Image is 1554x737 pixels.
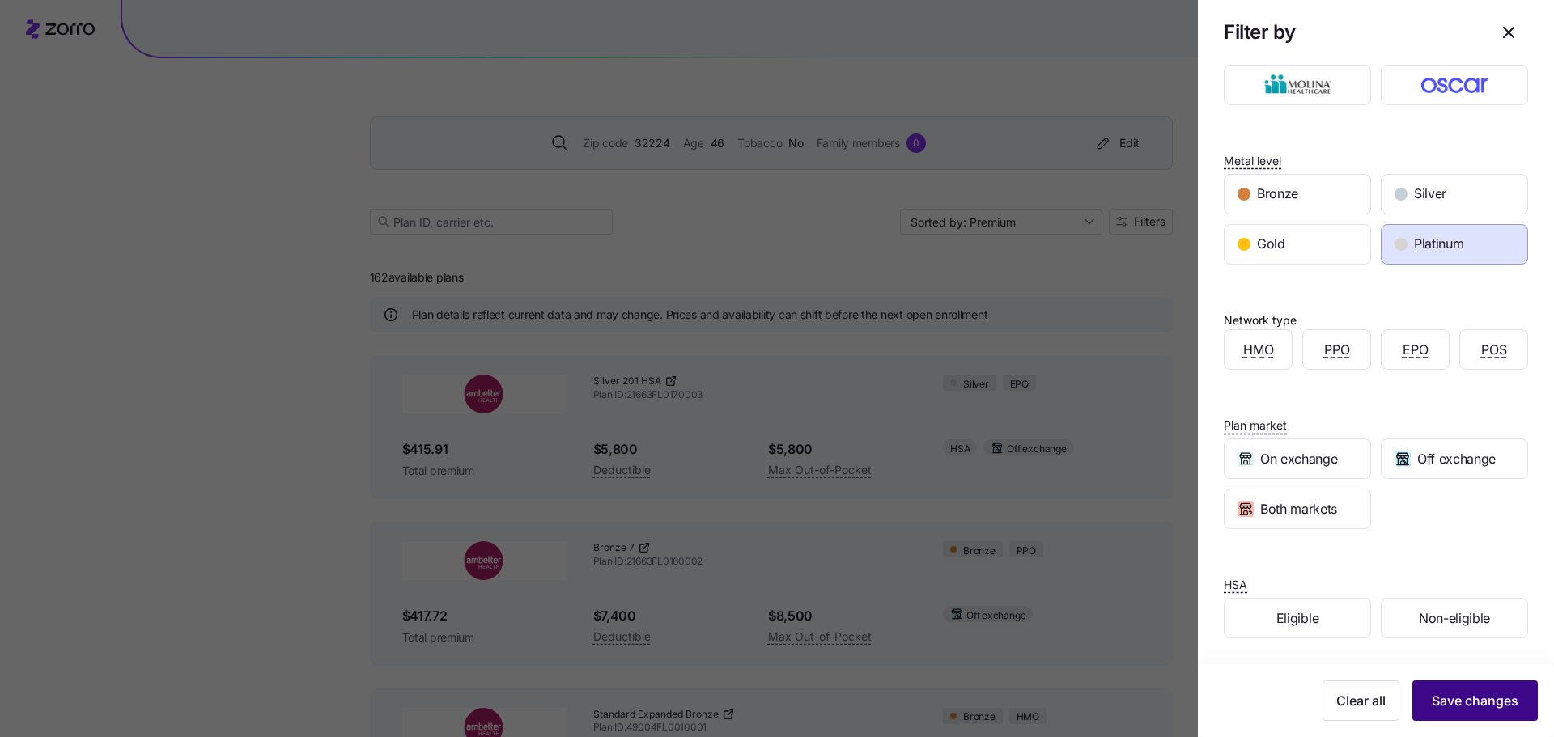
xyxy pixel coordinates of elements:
[1481,340,1507,360] span: POS
[1260,449,1337,469] span: On exchange
[1224,417,1287,434] span: Plan market
[1395,69,1514,101] img: Oscar
[1324,340,1350,360] span: PPO
[1257,234,1285,254] span: Gold
[1323,680,1399,721] button: Clear all
[1260,499,1337,519] span: Both markets
[1224,577,1247,593] span: HSA
[1336,691,1386,710] span: Clear all
[1414,184,1446,204] span: Silver
[1417,449,1496,469] span: Off exchange
[1257,184,1298,204] span: Bronze
[1432,691,1518,710] span: Save changes
[1412,680,1538,721] button: Save changes
[1224,153,1281,169] span: Metal level
[1238,69,1357,101] img: Molina
[1276,608,1318,629] span: Eligible
[1224,311,1297,329] div: Network type
[1243,340,1274,360] span: HMO
[1224,19,1476,44] h1: Filter by
[1419,608,1490,629] span: Non-eligible
[1403,340,1429,360] span: EPO
[1414,234,1463,254] span: Platinum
